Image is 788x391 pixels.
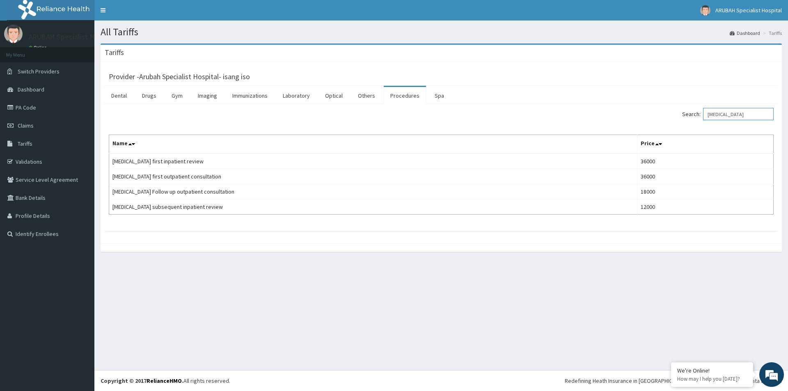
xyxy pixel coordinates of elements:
div: Redefining Heath Insurance in [GEOGRAPHIC_DATA] using Telemedicine and Data Science! [565,377,782,385]
span: Tariffs [18,140,32,147]
p: How may I help you today? [677,375,747,382]
a: Spa [428,87,451,104]
span: Claims [18,122,34,129]
div: Chat with us now [43,46,138,57]
span: We're online! [48,103,113,186]
span: ARUBAH Specialist Hospital [715,7,782,14]
a: RelianceHMO [147,377,182,384]
p: ARUBAH Specialist Hospital [29,33,117,41]
strong: Copyright © 2017 . [101,377,183,384]
label: Search: [682,108,774,120]
img: d_794563401_company_1708531726252_794563401 [15,41,33,62]
td: 12000 [637,199,774,215]
a: Gym [165,87,189,104]
td: [MEDICAL_DATA] Follow up outpatient consultation [109,184,637,199]
a: Procedures [384,87,426,104]
a: Imaging [191,87,224,104]
td: 18000 [637,184,774,199]
footer: All rights reserved. [94,370,788,391]
img: User Image [4,25,23,43]
span: Switch Providers [18,68,60,75]
th: Name [109,135,637,154]
td: 36000 [637,153,774,169]
th: Price [637,135,774,154]
li: Tariffs [761,30,782,37]
a: Immunizations [226,87,274,104]
a: Laboratory [276,87,316,104]
a: Online [29,45,48,50]
a: Others [351,87,382,104]
td: 36000 [637,169,774,184]
td: [MEDICAL_DATA] first outpatient consultation [109,169,637,184]
a: Dental [105,87,133,104]
img: User Image [700,5,710,16]
input: Search: [703,108,774,120]
td: [MEDICAL_DATA] first inpatient review [109,153,637,169]
h3: Tariffs [105,49,124,56]
a: Dashboard [730,30,760,37]
a: Drugs [135,87,163,104]
a: Optical [318,87,349,104]
div: We're Online! [677,367,747,374]
div: Minimize live chat window [135,4,154,24]
span: Dashboard [18,86,44,93]
td: [MEDICAL_DATA] subsequent inpatient review [109,199,637,215]
textarea: Type your message and hit 'Enter' [4,224,156,253]
h3: Provider - Arubah Specialist Hospital- isang iso [109,73,250,80]
h1: All Tariffs [101,27,782,37]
